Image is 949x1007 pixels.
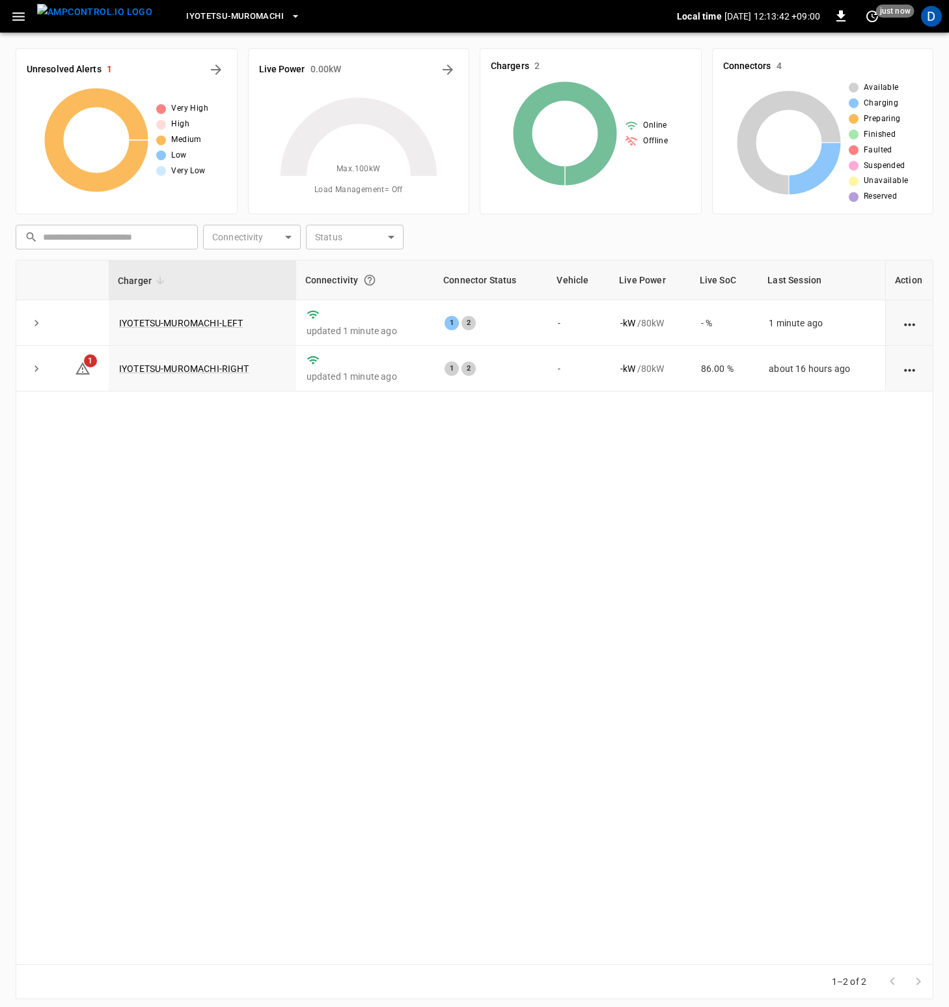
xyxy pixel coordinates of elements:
th: Live SoC [691,261,759,300]
button: All Alerts [206,59,227,80]
th: Vehicle [547,261,610,300]
span: Unavailable [864,175,908,188]
span: Suspended [864,160,905,173]
button: Connection between the charger and our software. [358,268,381,292]
th: Live Power [610,261,691,300]
h6: Unresolved Alerts [27,63,102,77]
p: - kW [620,362,635,375]
p: - kW [620,317,635,330]
th: Action [885,261,933,300]
h6: 4 [777,59,782,74]
button: expand row [27,313,46,333]
div: / 80 kW [620,362,680,375]
p: updated 1 minute ago [307,324,424,337]
td: - % [691,300,759,346]
p: updated 1 minute ago [307,370,424,383]
td: 86.00 % [691,346,759,391]
div: / 80 kW [620,317,680,330]
a: IYOTETSU-MUROMACHI-RIGHT [119,363,249,374]
th: Connector Status [434,261,547,300]
span: Low [171,149,186,162]
span: Offline [643,135,668,148]
h6: 1 [107,63,112,77]
div: 1 [445,362,459,376]
a: IYOTETSU-MUROMACHI-LEFT [119,318,243,328]
img: ampcontrol.io logo [37,4,152,20]
td: - [547,346,610,391]
span: Reserved [864,190,897,203]
td: - [547,300,610,346]
span: Iyotetsu-Muromachi [186,9,284,24]
button: Iyotetsu-Muromachi [181,4,306,29]
p: [DATE] 12:13:42 +09:00 [724,10,820,23]
span: Very Low [171,165,205,178]
button: expand row [27,359,46,378]
span: Load Management = Off [314,184,403,197]
span: Charging [864,97,898,110]
div: profile-icon [921,6,942,27]
p: Local time [677,10,722,23]
span: just now [876,5,915,18]
h6: 0.00 kW [310,63,342,77]
div: 2 [461,316,476,330]
span: Medium [171,134,201,147]
span: High [171,118,189,131]
p: 1–2 of 2 [832,975,866,988]
span: Finished [864,128,896,141]
div: Connectivity [305,268,425,292]
span: Very High [171,102,208,115]
h6: Connectors [723,59,771,74]
div: action cell options [901,362,918,375]
span: Max. 100 kW [337,163,381,176]
span: Preparing [864,113,901,126]
th: Last Session [758,261,885,300]
a: 1 [75,362,90,373]
span: Faulted [864,144,892,157]
td: about 16 hours ago [758,346,885,391]
span: Available [864,81,899,94]
span: Online [643,119,667,132]
div: 1 [445,316,459,330]
h6: 2 [534,59,540,74]
span: Charger [118,273,169,289]
button: Energy Overview [437,59,458,80]
td: 1 minute ago [758,300,885,346]
span: 1 [84,354,97,367]
div: action cell options [901,317,918,330]
h6: Chargers [491,59,529,74]
button: set refresh interval [862,6,883,27]
h6: Live Power [259,63,305,77]
div: 2 [461,362,476,376]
